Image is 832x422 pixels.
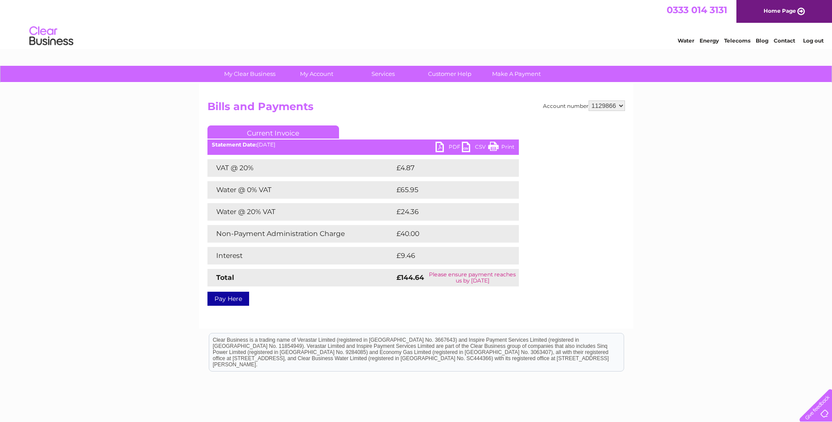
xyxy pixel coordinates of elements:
[207,142,519,148] div: [DATE]
[216,273,234,282] strong: Total
[214,66,286,82] a: My Clear Business
[29,23,74,50] img: logo.png
[207,203,394,221] td: Water @ 20% VAT
[347,66,419,82] a: Services
[212,141,257,148] b: Statement Date:
[667,4,727,15] a: 0333 014 3131
[756,37,768,44] a: Blog
[436,142,462,154] a: PDF
[724,37,750,44] a: Telecoms
[394,203,501,221] td: £24.36
[207,125,339,139] a: Current Invoice
[462,142,488,154] a: CSV
[396,273,424,282] strong: £144.64
[207,225,394,243] td: Non-Payment Administration Charge
[488,142,514,154] a: Print
[543,100,625,111] div: Account number
[394,159,498,177] td: £4.87
[394,181,501,199] td: £65.95
[207,292,249,306] a: Pay Here
[207,247,394,265] td: Interest
[426,269,518,286] td: Please ensure payment reaches us by [DATE]
[207,159,394,177] td: VAT @ 20%
[394,247,499,265] td: £9.46
[803,37,824,44] a: Log out
[207,181,394,199] td: Water @ 0% VAT
[207,100,625,117] h2: Bills and Payments
[678,37,694,44] a: Water
[700,37,719,44] a: Energy
[774,37,795,44] a: Contact
[480,66,553,82] a: Make A Payment
[209,5,624,43] div: Clear Business is a trading name of Verastar Limited (registered in [GEOGRAPHIC_DATA] No. 3667643...
[280,66,353,82] a: My Account
[414,66,486,82] a: Customer Help
[394,225,502,243] td: £40.00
